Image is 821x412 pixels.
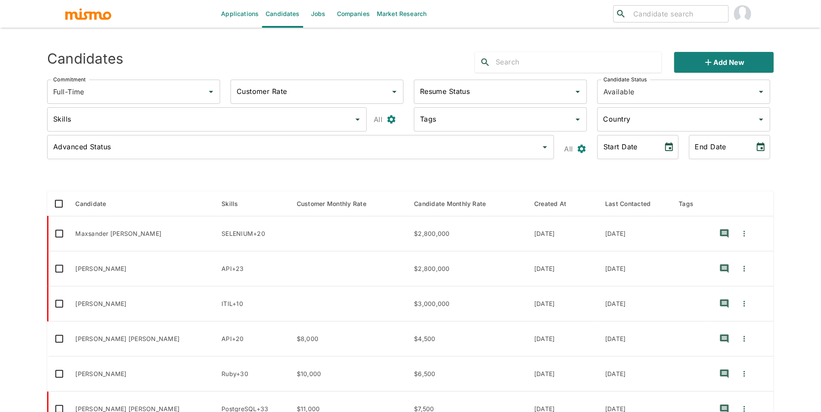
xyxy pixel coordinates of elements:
[53,76,86,83] label: Commitment
[221,229,283,238] p: SELENIUM, Jmeter, Agile, SCRUM, API, Test Automation, TestRail, Confluence, JIRA, Microsoft SQL S...
[221,299,283,308] p: ITIL, Data Protection, JavaScript, Node.js, Python, Data Analysis, SQL, CSS, HTML, POWER BI, Tableau
[564,143,573,155] p: All
[714,223,735,244] button: recent-notes
[689,135,749,159] input: MM/DD/YYYY
[475,52,496,73] button: search
[734,5,751,23] img: Maria Lujan Ciommo
[598,216,672,251] td: [DATE]
[539,141,551,153] button: Open
[69,286,215,322] td: [PERSON_NAME]
[597,135,657,159] input: MM/DD/YYYY
[534,199,578,209] span: Created At
[205,86,217,98] button: Open
[598,322,672,357] td: [DATE]
[47,50,124,68] h4: Candidates
[714,364,735,384] button: recent-notes
[603,76,647,83] label: Candidate Status
[374,113,382,126] p: All
[290,322,407,357] td: $8,000
[598,191,672,216] th: Last Contacted
[527,251,598,286] td: [DATE]
[407,251,527,286] td: $2,800,000
[290,357,407,392] td: $10,000
[527,357,598,392] td: [DATE]
[64,7,112,20] img: logo
[735,364,754,384] button: Quick Actions
[496,55,662,69] input: Search
[527,322,598,357] td: [DATE]
[672,191,708,216] th: Tags
[76,199,118,209] span: Candidate
[735,223,754,244] button: Quick Actions
[598,286,672,322] td: [DATE]
[221,264,283,273] p: API, Agile, Confluence, SCRUM, USER INTERFACE, CI/CD, JavaScript, Pytest, Python, Amazon Web Serv...
[598,251,672,286] td: [DATE]
[352,113,364,126] button: Open
[69,322,215,357] td: [PERSON_NAME] [PERSON_NAME]
[674,52,774,73] button: Add new
[661,138,678,156] button: Choose date
[527,216,598,251] td: [DATE]
[407,216,527,251] td: $2,800,000
[572,113,584,126] button: Open
[714,293,735,314] button: recent-notes
[572,86,584,98] button: Open
[215,191,290,216] th: Skills
[407,286,527,322] td: $3,000,000
[414,199,497,209] span: Candidate Monthly Rate
[407,322,527,357] td: $4,500
[755,113,767,126] button: Open
[630,8,725,20] input: Candidate search
[735,258,754,279] button: Quick Actions
[735,328,754,349] button: Quick Actions
[714,258,735,279] button: recent-notes
[69,216,215,251] td: Maxsander [PERSON_NAME]
[69,251,215,286] td: [PERSON_NAME]
[388,86,401,98] button: Open
[221,335,283,343] p: API, Ruby, Ruby on Rails, REST, MySQL, jQuery, MongoDB, Firebase, AWS, Google Cloud Platform, Doc...
[297,199,378,209] span: Customer Monthly Rate
[407,357,527,392] td: $6,500
[527,286,598,322] td: [DATE]
[221,370,283,378] p: Ruby, React, Redis, AWS, PostgreSQL, Ruby on Rails, SQL, MICROSERVICE, Java, CRM, MongoDB, API, M...
[69,357,215,392] td: [PERSON_NAME]
[598,357,672,392] td: [DATE]
[735,293,754,314] button: Quick Actions
[714,328,735,349] button: recent-notes
[755,86,767,98] button: Open
[752,138,770,156] button: Choose date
